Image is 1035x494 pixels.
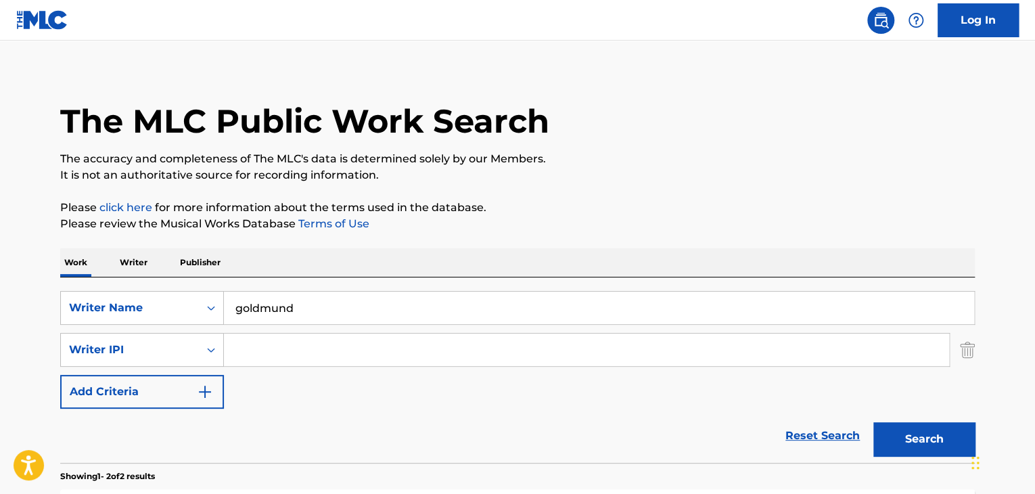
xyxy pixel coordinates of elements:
div: Writer Name [69,300,191,316]
iframe: Chat Widget [967,429,1035,494]
a: click here [99,201,152,214]
a: Public Search [867,7,894,34]
p: It is not an authoritative source for recording information. [60,167,975,183]
div: Drag [971,443,980,483]
form: Search Form [60,291,975,463]
div: Writer IPI [69,342,191,358]
button: Add Criteria [60,375,224,409]
p: Work [60,248,91,277]
img: Delete Criterion [960,333,975,367]
h1: The MLC Public Work Search [60,101,549,141]
p: Please for more information about the terms used in the database. [60,200,975,216]
p: Please review the Musical Works Database [60,216,975,232]
a: Reset Search [779,421,867,451]
p: The accuracy and completeness of The MLC's data is determined solely by our Members. [60,151,975,167]
img: MLC Logo [16,10,68,30]
p: Showing 1 - 2 of 2 results [60,470,155,482]
div: Help [902,7,929,34]
img: search [873,12,889,28]
img: 9d2ae6d4665cec9f34b9.svg [197,384,213,400]
img: help [908,12,924,28]
p: Publisher [176,248,225,277]
button: Search [873,422,975,456]
p: Writer [116,248,152,277]
a: Terms of Use [296,217,369,230]
a: Log In [938,3,1019,37]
